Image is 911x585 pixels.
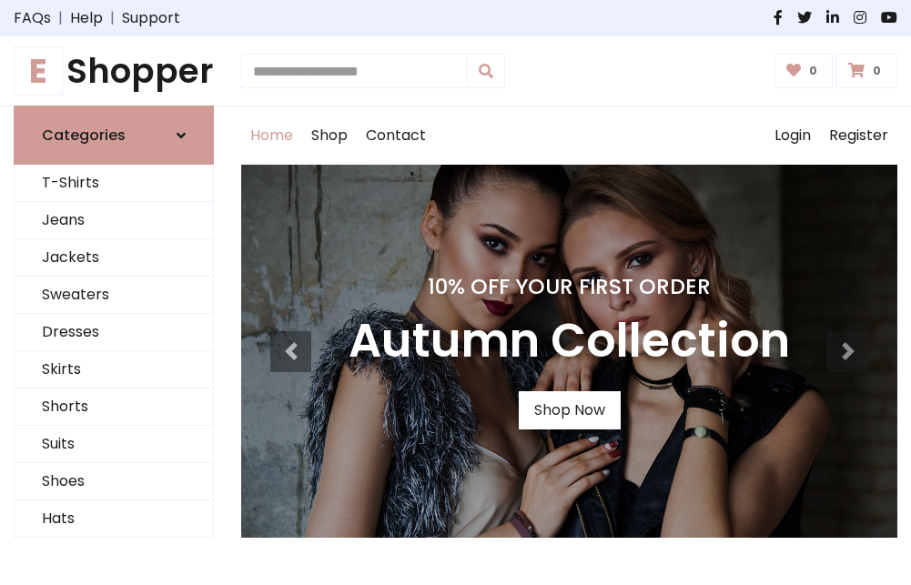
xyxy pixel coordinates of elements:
[51,7,70,29] span: |
[14,46,63,96] span: E
[774,54,834,88] a: 0
[14,51,214,91] h1: Shopper
[15,426,213,463] a: Suits
[15,202,213,239] a: Jeans
[15,500,213,538] a: Hats
[15,314,213,351] a: Dresses
[103,7,122,29] span: |
[70,7,103,29] a: Help
[519,391,621,429] a: Shop Now
[15,277,213,314] a: Sweaters
[15,463,213,500] a: Shoes
[122,7,180,29] a: Support
[765,106,820,165] a: Login
[357,106,435,165] a: Contact
[241,106,302,165] a: Home
[805,63,822,79] span: 0
[14,106,214,165] a: Categories
[349,314,790,369] h3: Autumn Collection
[14,51,214,91] a: EShopper
[868,63,886,79] span: 0
[15,165,213,202] a: T-Shirts
[349,274,790,299] h4: 10% Off Your First Order
[15,239,213,277] a: Jackets
[820,106,897,165] a: Register
[836,54,897,88] a: 0
[14,7,51,29] a: FAQs
[15,351,213,388] a: Skirts
[302,106,357,165] a: Shop
[42,126,126,144] h6: Categories
[15,388,213,426] a: Shorts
